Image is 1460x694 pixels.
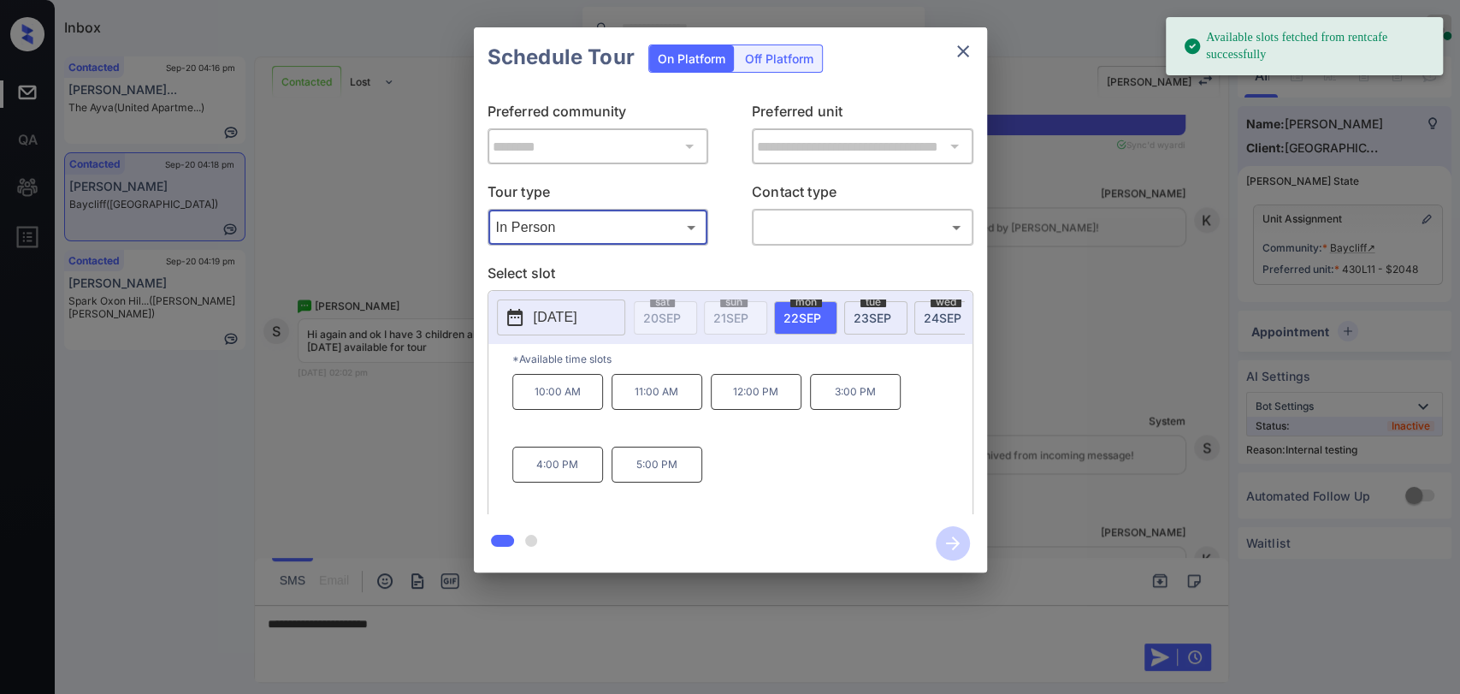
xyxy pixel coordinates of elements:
[612,374,702,410] p: 11:00 AM
[931,297,961,307] span: wed
[854,311,891,325] span: 23 SEP
[752,101,973,128] p: Preferred unit
[783,311,821,325] span: 22 SEP
[946,34,980,68] button: close
[790,297,822,307] span: mon
[752,181,973,209] p: Contact type
[860,297,886,307] span: tue
[1183,22,1429,70] div: Available slots fetched from rentcafe successfully
[925,521,980,566] button: btn-next
[474,27,648,87] h2: Schedule Tour
[810,374,901,410] p: 3:00 PM
[736,45,822,72] div: Off Platform
[914,301,978,335] div: date-select
[512,374,603,410] p: 10:00 AM
[534,307,577,328] p: [DATE]
[488,181,709,209] p: Tour type
[497,300,625,335] button: [DATE]
[488,101,709,128] p: Preferred community
[512,344,972,374] p: *Available time slots
[492,213,705,241] div: In Person
[612,447,702,483] p: 5:00 PM
[774,301,837,335] div: date-select
[711,374,801,410] p: 12:00 PM
[924,311,961,325] span: 24 SEP
[844,301,907,335] div: date-select
[649,45,734,72] div: On Platform
[488,263,973,290] p: Select slot
[512,447,603,483] p: 4:00 PM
